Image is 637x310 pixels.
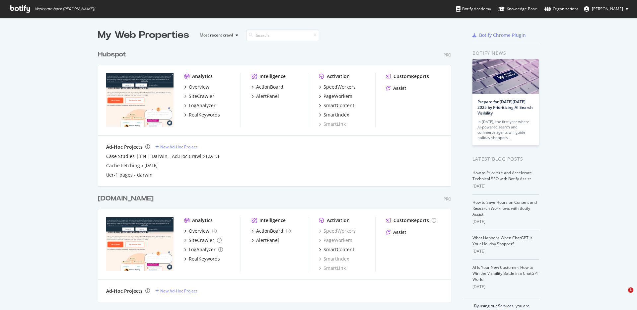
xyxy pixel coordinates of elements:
div: Latest Blog Posts [472,155,539,163]
div: Analytics [192,217,213,224]
a: RealKeywords [184,112,220,118]
a: SiteCrawler [184,93,214,100]
a: [DATE] [206,153,219,159]
span: 1 [628,287,633,293]
a: Overview [184,84,209,90]
input: Search [246,30,319,41]
div: SmartIndex [323,112,349,118]
a: How to Save Hours on Content and Research Workflows with Botify Assist [472,199,537,217]
a: SmartLink [319,121,346,127]
a: PageWorkers [319,237,352,244]
div: Organizations [544,6,579,12]
a: SpeedWorkers [319,84,356,90]
a: ActionBoard [251,228,291,234]
span: Victor Pan [592,6,623,12]
div: Assist [393,229,406,236]
div: Botify Academy [456,6,491,12]
div: AlertPanel [256,93,279,100]
div: Assist [393,85,406,92]
a: SmartContent [319,102,354,109]
div: SmartContent [323,246,354,253]
div: SmartContent [323,102,354,109]
div: ActionBoard [256,84,283,90]
a: [DATE] [145,163,158,168]
a: AlertPanel [251,237,279,244]
img: hubspot.com [106,73,174,127]
div: [DATE] [472,248,539,254]
button: Most recent crawl [194,30,241,40]
a: SmartIndex [319,112,349,118]
a: SmartContent [319,246,354,253]
div: Overview [189,228,209,234]
div: SpeedWorkers [323,84,356,90]
div: CustomReports [393,73,429,80]
div: LogAnalyzer [189,102,216,109]
a: Hubspot [98,50,129,59]
div: Pro [444,52,451,58]
a: New Ad-Hoc Project [155,144,197,150]
div: LogAnalyzer [189,246,216,253]
a: Assist [386,229,406,236]
div: Overview [189,84,209,90]
div: grid [98,42,457,302]
span: Welcome back, [PERSON_NAME] ! [35,6,95,12]
a: SmartLink [319,265,346,271]
a: Prepare for [DATE][DATE] 2025 by Prioritizing AI Search Visibility [477,99,533,116]
a: CustomReports [386,73,429,80]
div: Botify Chrome Plugin [479,32,526,39]
div: Ad-Hoc Projects [106,288,143,294]
a: Cache Fetching [106,162,140,169]
a: ActionBoard [251,84,283,90]
div: Most recent crawl [200,33,233,37]
a: SmartIndex [319,256,349,262]
a: Case Studies | EN | Darwin - Ad.Hoc Crawl [106,153,201,160]
a: AI Is Your New Customer: How to Win the Visibility Battle in a ChatGPT World [472,265,539,282]
div: New Ad-Hoc Project [160,288,197,294]
div: PageWorkers [323,93,352,100]
div: My Web Properties [98,29,189,42]
div: [DATE] [472,183,539,189]
a: Botify Chrome Plugin [472,32,526,39]
a: LogAnalyzer [184,102,216,109]
div: Hubspot [98,50,126,59]
div: Botify news [472,49,539,57]
div: New Ad-Hoc Project [160,144,197,150]
div: Activation [327,73,350,80]
div: RealKeywords [189,256,220,262]
a: SiteCrawler [184,237,222,244]
div: SiteCrawler [189,237,214,244]
a: Assist [386,85,406,92]
a: RealKeywords [184,256,220,262]
div: Knowledge Base [498,6,537,12]
div: Pro [444,196,451,202]
a: [DOMAIN_NAME] [98,194,156,203]
div: [DATE] [472,284,539,290]
img: hubspot-bulkdataexport.com [106,217,174,271]
div: In [DATE], the first year where AI-powered search and commerce agents will guide holiday shoppers… [477,119,534,140]
div: Intelligence [259,217,286,224]
a: CustomReports [386,217,436,224]
button: [PERSON_NAME] [579,4,634,14]
div: SiteCrawler [189,93,214,100]
div: Intelligence [259,73,286,80]
a: SpeedWorkers [319,228,356,234]
div: Ad-Hoc Projects [106,144,143,150]
a: tier-1 pages - darwin [106,172,153,178]
a: PageWorkers [319,93,352,100]
div: [DATE] [472,219,539,225]
a: How to Prioritize and Accelerate Technical SEO with Botify Assist [472,170,532,182]
img: Prepare for Black Friday 2025 by Prioritizing AI Search Visibility [472,59,539,94]
div: Activation [327,217,350,224]
a: New Ad-Hoc Project [155,288,197,294]
div: [DOMAIN_NAME] [98,194,154,203]
div: Analytics [192,73,213,80]
div: RealKeywords [189,112,220,118]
